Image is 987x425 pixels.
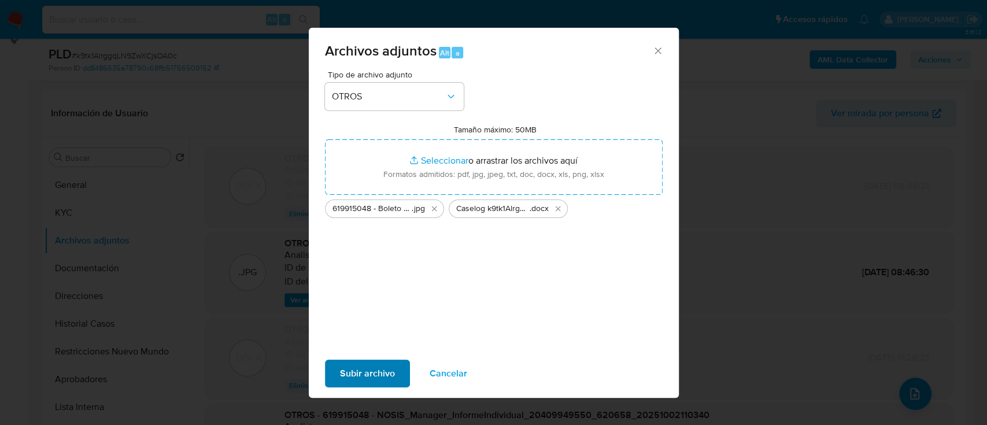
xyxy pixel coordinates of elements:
[454,124,537,135] label: Tamaño máximo: 50MB
[325,195,663,218] ul: Archivos seleccionados
[530,203,549,215] span: .docx
[440,47,449,58] span: Alt
[456,47,460,58] span: a
[340,361,395,386] span: Subir archivo
[415,360,482,387] button: Cancelar
[332,91,445,102] span: OTROS
[551,202,565,216] button: Eliminar Caselog k9tk1AlrggqLN9ZwXCjsOA0c_2025_09_18_07_53_57..docx
[325,83,464,110] button: OTROS
[427,202,441,216] button: Eliminar 619915048 - Boleto compraventa.jpg
[652,45,663,56] button: Cerrar
[430,361,467,386] span: Cancelar
[456,203,530,215] span: Caselog k9tk1AlrggqLN9ZwXCjsOA0c_2025_09_18_07_53_57.
[325,360,410,387] button: Subir archivo
[332,203,412,215] span: 619915048 - Boleto compraventa
[325,40,437,61] span: Archivos adjuntos
[412,203,425,215] span: .jpg
[328,71,467,79] span: Tipo de archivo adjunto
